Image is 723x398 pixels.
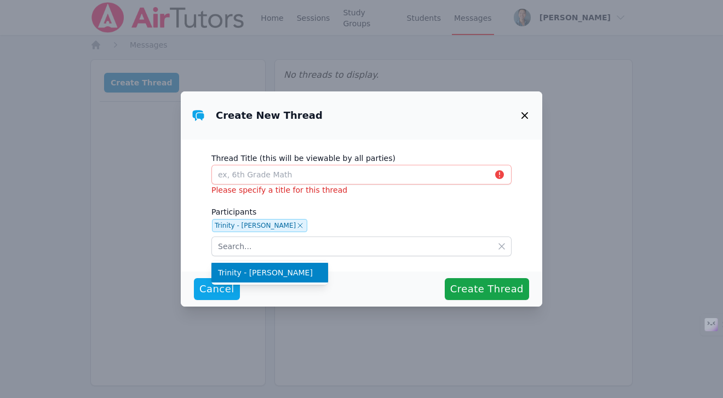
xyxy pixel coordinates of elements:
[211,184,512,195] p: Please specify a title for this thread
[211,148,512,165] label: Thread Title (this will be viewable by all parties)
[199,281,234,297] span: Cancel
[445,278,529,300] button: Create Thread
[194,278,240,300] button: Cancel
[211,202,512,218] label: Participants
[211,165,512,184] input: ex, 6th Grade Math
[216,109,323,122] h3: Create New Thread
[215,222,296,229] div: Trinity - [PERSON_NAME]
[450,281,524,297] span: Create Thread
[211,237,512,256] input: Search...
[218,267,322,278] span: Trinity - [PERSON_NAME]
